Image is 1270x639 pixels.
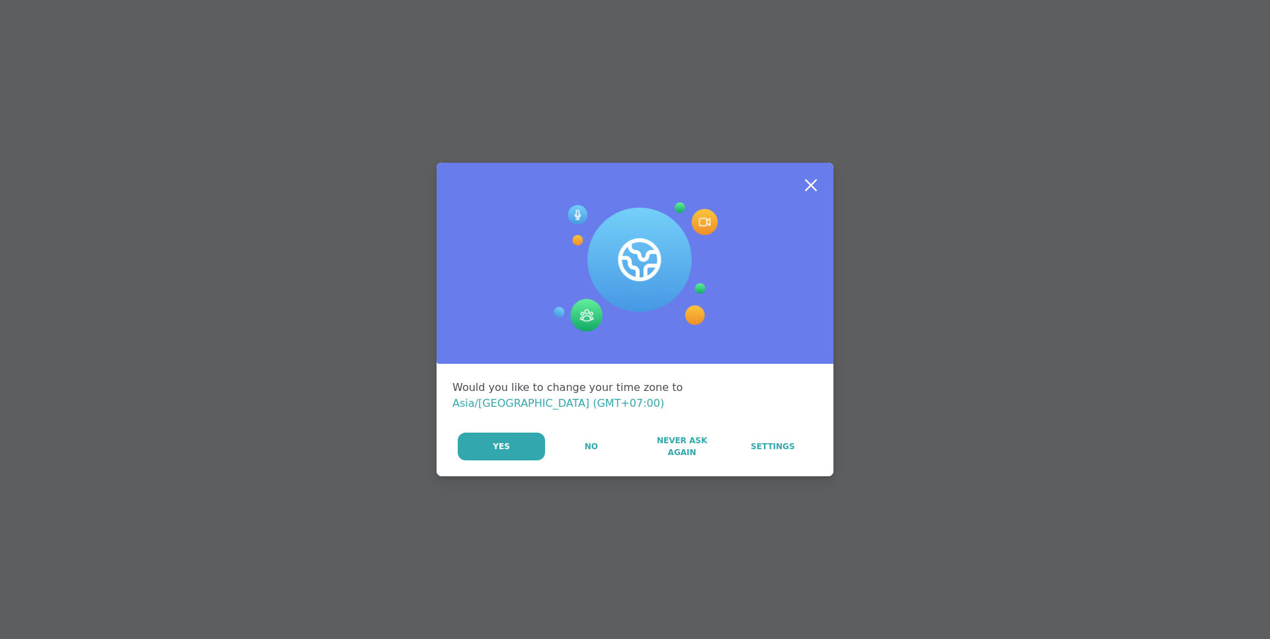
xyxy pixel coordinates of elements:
[458,433,545,460] button: Yes
[585,441,598,452] span: No
[546,433,636,460] button: No
[751,441,795,452] span: Settings
[452,380,818,411] div: Would you like to change your time zone to
[493,441,510,452] span: Yes
[452,397,664,409] span: Asia/[GEOGRAPHIC_DATA] (GMT+07:00)
[552,202,718,332] img: Session Experience
[637,433,726,460] button: Never Ask Again
[644,435,720,458] span: Never Ask Again
[728,433,818,460] a: Settings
